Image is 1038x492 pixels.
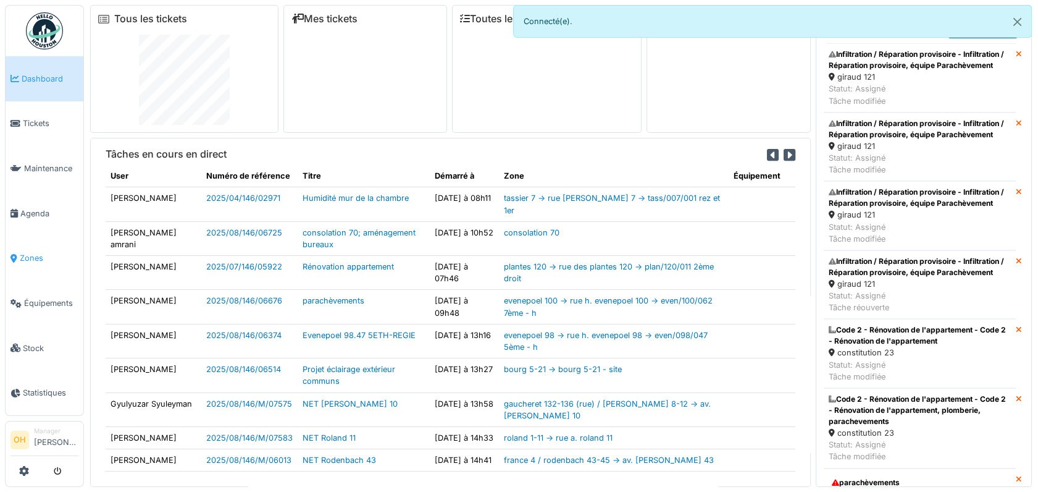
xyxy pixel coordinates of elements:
a: Code 2 - Rénovation de l'appartement - Code 2 - Rénovation de l'appartement constitution 23 Statu... [824,319,1016,388]
td: [PERSON_NAME] [106,290,201,324]
div: Statut: Assigné Tâche modifiée [829,152,1011,176]
a: Infiltration / Réparation provisoire - Infiltration / Réparation provisoire, équipe Parachèvement... [824,250,1016,320]
a: Équipements [6,281,83,326]
a: Infiltration / Réparation provisoire - Infiltration / Réparation provisoire, équipe Parachèvement... [824,181,1016,250]
div: Infiltration / Réparation provisoire - Infiltration / Réparation provisoire, équipe Parachèvement [829,49,1011,71]
td: [PERSON_NAME] [106,358,201,392]
a: Tickets [6,101,83,146]
span: Maintenance [24,163,78,174]
td: [DATE] à 13h16 [430,324,499,358]
h6: Tâches en cours en direct [106,148,227,160]
span: Équipements [24,297,78,309]
a: Humidité mur de la chambre [303,193,409,203]
img: Badge_color-CXgf-gQk.svg [26,12,63,49]
div: Infiltration / Réparation provisoire - Infiltration / Réparation provisoire, équipe Parachèvement [829,187,1011,209]
td: [PERSON_NAME] [106,324,201,358]
a: NET Roland 11 [303,433,356,443]
span: Tickets [23,117,78,129]
div: Statut: Assigné Tâche modifiée [829,83,1011,106]
span: Statistiques [23,387,78,399]
a: 2025/07/146/05922 [206,262,282,271]
div: Code 2 - Rénovation de l'appartement - Code 2 - Rénovation de l'appartement [829,324,1011,347]
a: Agenda [6,191,83,236]
a: Infiltration / Réparation provisoire - Infiltration / Réparation provisoire, équipe Parachèvement... [824,43,1016,112]
td: [DATE] à 14h41 [430,449,499,472]
a: 2025/08/146/06514 [206,365,281,374]
a: Code 2 - Rénovation de l'appartement - Code 2 - Rénovation de l'appartement, plomberie, paracheve... [824,388,1016,469]
span: Dashboard [22,73,78,85]
span: Stock [23,342,78,354]
td: [PERSON_NAME] [106,449,201,472]
a: Zones [6,236,83,281]
div: giraud 121 [829,140,1011,152]
div: Code 2 - Rénovation de l'appartement - Code 2 - Rénovation de l'appartement, plomberie, paracheve... [829,394,1011,427]
td: Gyulyuzar Syuleyman [106,392,201,426]
a: Tous les tickets [114,13,187,25]
span: translation missing: fr.shared.user [111,171,128,180]
th: Équipement [729,165,795,187]
a: Stock [6,326,83,371]
td: [DATE] à 08h11 [430,187,499,221]
span: Agenda [20,208,78,219]
div: Infiltration / Réparation provisoire - Infiltration / Réparation provisoire, équipe Parachèvement [829,256,1011,278]
td: [PERSON_NAME] amrani [106,221,201,255]
a: 2025/08/146/06725 [206,228,282,237]
a: Dashboard [6,56,83,101]
a: Statistiques [6,371,83,416]
a: NET [PERSON_NAME] 10 [303,399,398,409]
a: plantes 120 -> rue des plantes 120 -> plan/120/011 2ème droit [504,262,714,283]
div: Infiltration / Réparation provisoire - Infiltration / Réparation provisoire, équipe Parachèvement [829,118,1011,140]
button: Close [1003,6,1031,38]
a: parachèvements [303,296,364,305]
td: [DATE] à 13h58 [430,392,499,426]
span: Zones [20,252,78,264]
a: Infiltration / Réparation provisoire - Infiltration / Réparation provisoire, équipe Parachèvement... [824,112,1016,182]
a: Projet éclairage extérieur communs [303,365,395,386]
a: NET Rodenbach 43 [303,456,376,465]
th: Zone [499,165,729,187]
td: [DATE] à 07h46 [430,256,499,290]
a: bourg 5-21 -> bourg 5-21 - site [504,365,622,374]
th: Démarré à [430,165,499,187]
a: 2025/08/146/06374 [206,331,282,340]
div: Statut: Assigné Tâche modifiée [829,439,1011,462]
div: giraud 121 [829,71,1011,83]
td: [PERSON_NAME] [106,187,201,221]
div: giraud 121 [829,278,1011,290]
td: [DATE] à 10h52 [430,221,499,255]
a: 2025/08/146/M/07575 [206,399,292,409]
a: 2025/08/146/06676 [206,296,282,305]
div: giraud 121 [829,209,1011,221]
a: roland 1-11 -> rue a. roland 11 [504,433,613,443]
div: parachèvements [832,477,1008,488]
a: Toutes les tâches [460,13,552,25]
a: 2025/08/146/M/06013 [206,456,291,465]
a: Evenepoel 98.47 5ETH-REGIE [303,331,416,340]
div: Connecté(e). [513,5,1032,38]
a: OH Manager[PERSON_NAME] [10,426,78,456]
a: france 4 / rodenbach 43-45 -> av. [PERSON_NAME] 43 [504,456,714,465]
a: consolation 70 [504,228,559,237]
a: Rénovation appartement [303,262,394,271]
div: constitution 23 [829,347,1011,358]
div: Statut: Assigné Tâche réouverte [829,290,1011,313]
td: [PERSON_NAME] [106,426,201,449]
a: evenepoel 98 -> rue h. evenepoel 98 -> even/098/047 5ème - h [504,331,708,352]
a: consolation 70; aménagement bureaux [303,228,416,249]
th: Numéro de référence [201,165,298,187]
a: gaucheret 132-136 (rue) / [PERSON_NAME] 8-12 -> av. [PERSON_NAME] 10 [504,399,711,420]
a: 2025/08/146/M/07583 [206,433,293,443]
li: OH [10,431,29,449]
a: evenepoel 100 -> rue h. evenepoel 100 -> even/100/062 7ème - h [504,296,713,317]
a: Mes tickets [291,13,358,25]
div: constitution 23 [829,427,1011,439]
a: 2025/04/146/02971 [206,193,280,203]
td: [DATE] à 09h48 [430,290,499,324]
td: [DATE] à 13h27 [430,358,499,392]
div: Statut: Assigné Tâche modifiée [829,359,1011,383]
a: Maintenance [6,146,83,191]
div: Statut: Assigné Tâche modifiée [829,221,1011,245]
th: Titre [298,165,430,187]
li: [PERSON_NAME] [34,426,78,453]
td: [DATE] à 14h33 [430,426,499,449]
